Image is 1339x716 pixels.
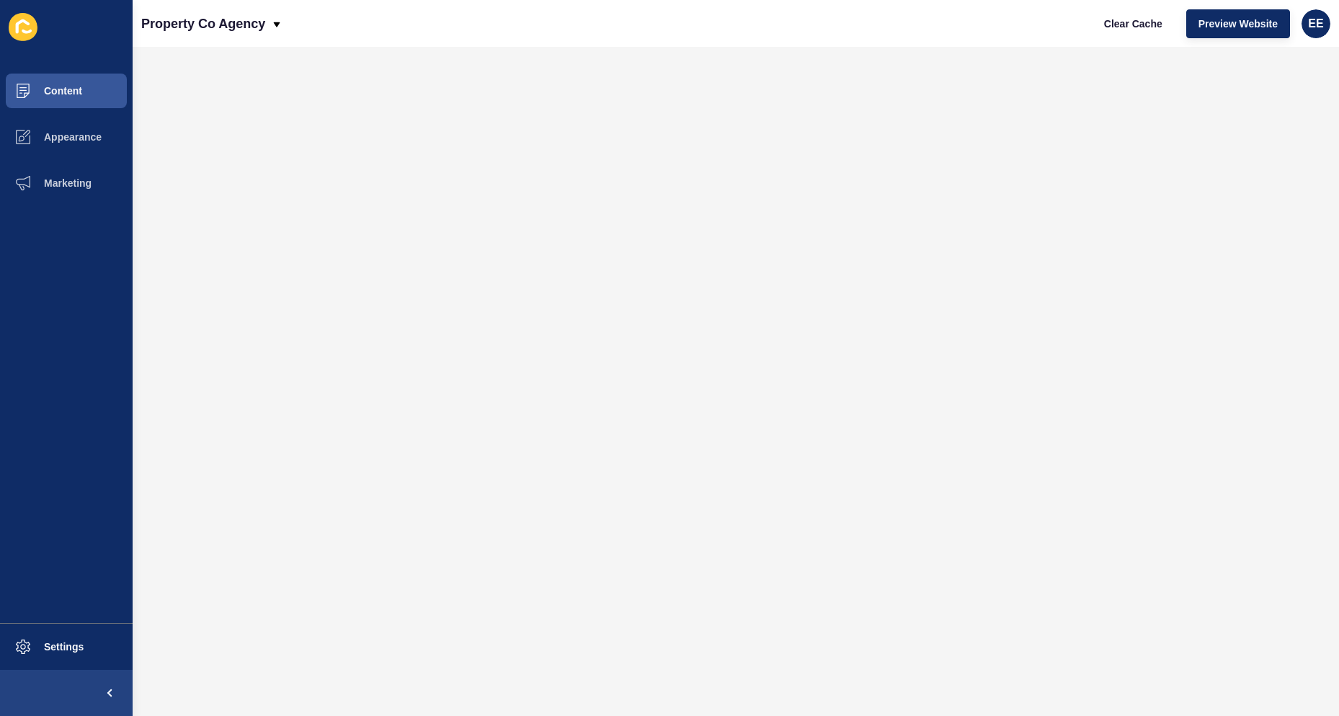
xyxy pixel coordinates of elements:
span: EE [1308,17,1323,31]
iframe: To enrich screen reader interactions, please activate Accessibility in Grammarly extension settings [133,47,1339,716]
p: Property Co Agency [141,6,265,42]
span: Clear Cache [1104,17,1162,31]
button: Clear Cache [1092,9,1175,38]
span: Preview Website [1198,17,1278,31]
button: Preview Website [1186,9,1290,38]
